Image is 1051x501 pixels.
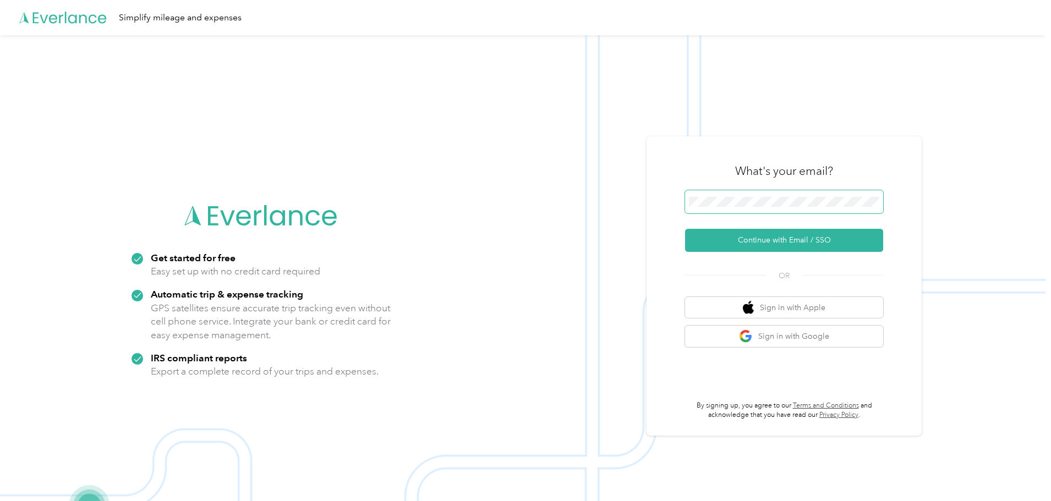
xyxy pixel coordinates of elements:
[685,326,883,347] button: google logoSign in with Google
[151,288,303,300] strong: Automatic trip & expense tracking
[819,411,858,419] a: Privacy Policy
[793,401,859,410] a: Terms and Conditions
[685,401,883,420] p: By signing up, you agree to our and acknowledge that you have read our .
[119,11,242,25] div: Simplify mileage and expenses
[685,297,883,318] button: apple logoSign in with Apple
[151,352,247,364] strong: IRS compliant reports
[151,265,320,278] p: Easy set up with no credit card required
[735,163,833,179] h3: What's your email?
[151,365,379,378] p: Export a complete record of your trips and expenses.
[743,301,754,315] img: apple logo
[685,229,883,252] button: Continue with Email / SSO
[151,301,391,342] p: GPS satellites ensure accurate trip tracking even without cell phone service. Integrate your bank...
[765,270,803,282] span: OR
[739,329,753,343] img: google logo
[151,252,236,263] strong: Get started for free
